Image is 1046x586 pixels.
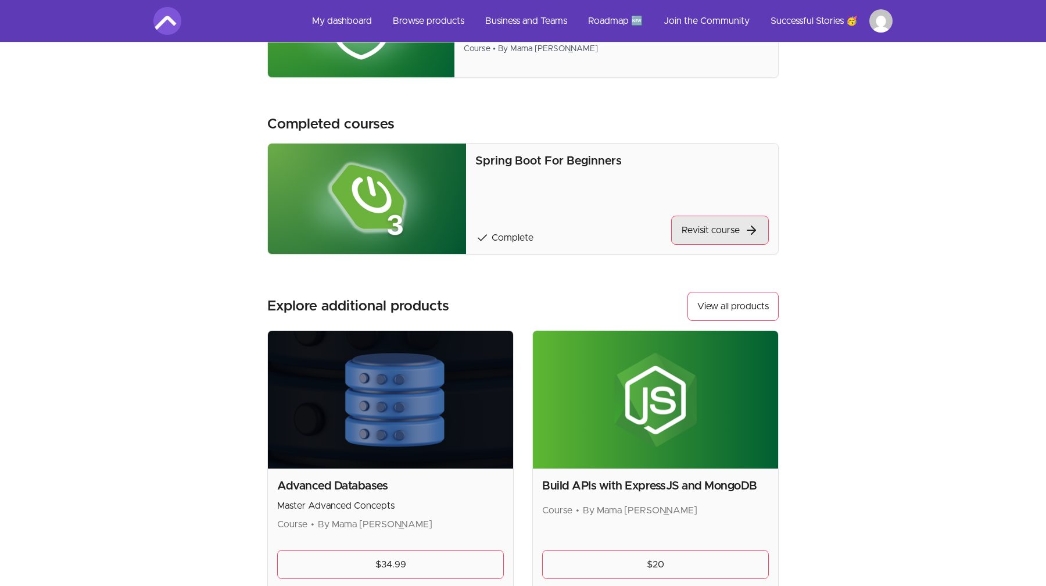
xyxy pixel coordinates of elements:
[303,7,893,35] nav: Main
[464,43,769,55] div: Course • By Mama [PERSON_NAME]
[303,7,381,35] a: My dashboard
[267,115,395,134] h3: Completed courses
[277,499,504,513] p: Master Advanced Concepts
[268,331,513,469] img: Product image for Advanced Databases
[542,478,769,494] h2: Build APIs with ExpressJS and MongoDB
[869,9,893,33] img: Profile image for Nkongolo Kabua Ka Ntanda
[583,506,697,515] span: By Mama [PERSON_NAME]
[579,7,652,35] a: Roadmap 🆕
[542,550,769,579] a: $20
[384,7,474,35] a: Browse products
[761,7,867,35] a: Successful Stories 🥳
[153,7,181,35] img: Amigoscode logo
[268,144,466,254] img: Product image for Spring Boot For Beginners
[475,153,769,169] p: Spring Boot For Beginners
[542,506,572,515] span: Course
[687,292,779,321] a: View all products
[476,7,576,35] a: Business and Teams
[475,231,489,245] span: check
[311,520,314,529] span: •
[267,297,449,316] h3: Explore additional products
[277,550,504,579] a: $34.99
[277,478,504,494] h2: Advanced Databases
[654,7,759,35] a: Join the Community
[318,520,432,529] span: By Mama [PERSON_NAME]
[576,506,579,515] span: •
[533,331,778,469] img: Product image for Build APIs with ExpressJS and MongoDB
[671,216,769,245] a: Revisit course
[277,520,307,529] span: Course
[492,233,533,242] span: Complete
